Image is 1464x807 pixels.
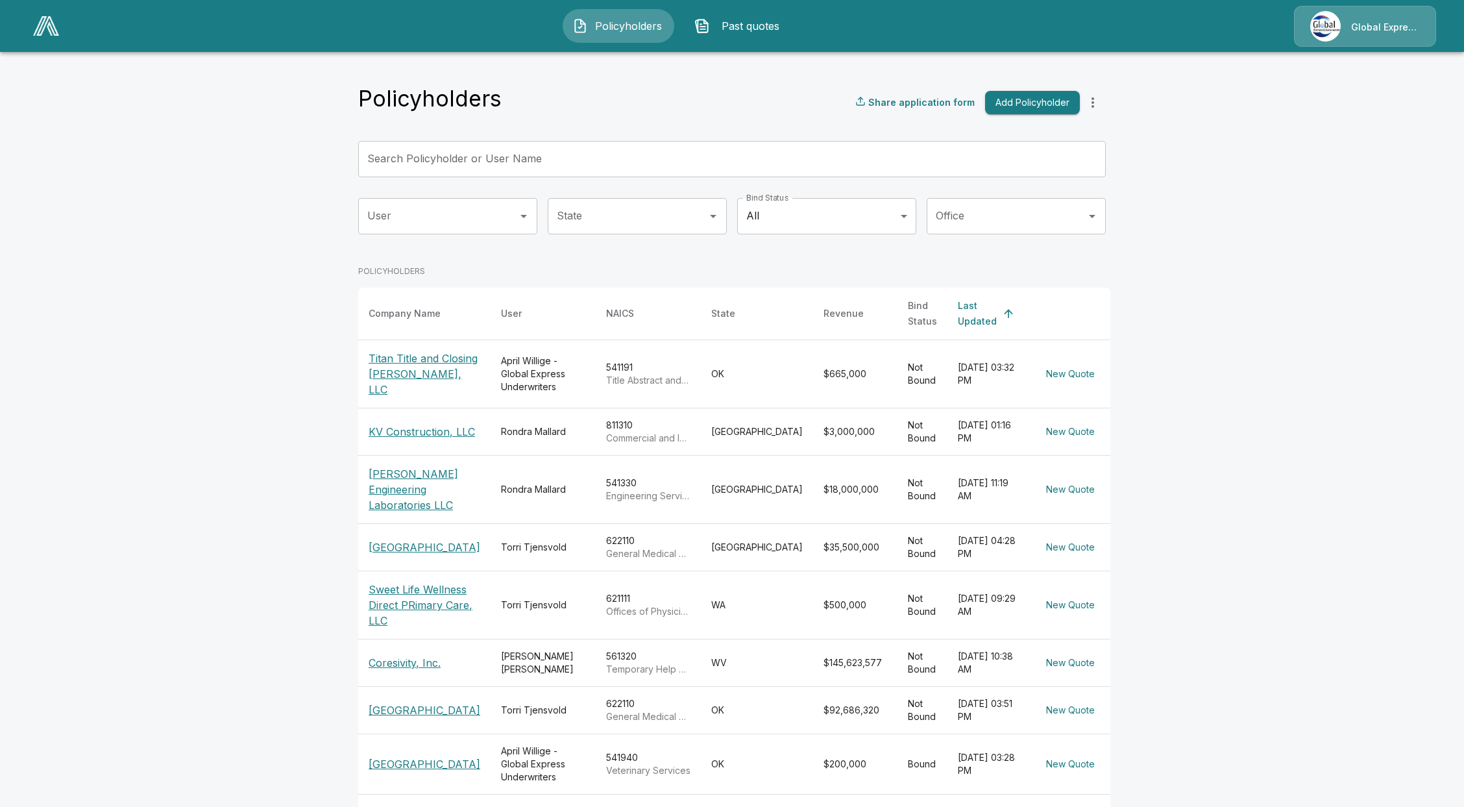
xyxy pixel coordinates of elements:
button: more [1080,90,1106,116]
p: Sweet Life Wellness Direct PRimary Care, LLC [369,582,480,628]
div: Last Updated [958,298,997,329]
div: Torri Tjensvold [501,599,585,612]
td: $35,500,000 [813,523,897,571]
p: [GEOGRAPHIC_DATA] [369,702,480,718]
td: $200,000 [813,734,897,795]
button: Open [515,207,533,225]
p: Veterinary Services [606,764,690,777]
button: New Quote [1041,420,1100,444]
p: [PERSON_NAME] Engineering Laboratories LLC [369,466,480,513]
td: [DATE] 09:29 AM [947,571,1031,639]
button: New Quote [1041,593,1100,617]
img: Policyholders Icon [572,18,588,34]
div: Revenue [823,306,864,321]
button: New Quote [1041,651,1100,675]
td: [GEOGRAPHIC_DATA] [701,523,813,571]
div: Rondra Mallard [501,483,585,496]
button: New Quote [1041,478,1100,502]
td: Not Bound [897,523,947,571]
td: [DATE] 03:51 PM [947,686,1031,734]
td: OK [701,340,813,408]
td: Not Bound [897,571,947,639]
h4: Policyholders [358,85,502,112]
td: $18,000,000 [813,455,897,523]
td: $145,623,577 [813,639,897,686]
p: [GEOGRAPHIC_DATA] [369,756,480,772]
button: New Quote [1041,536,1100,560]
button: Policyholders IconPolicyholders [563,9,674,43]
a: Add Policyholder [980,91,1080,115]
div: Torri Tjensvold [501,704,585,717]
td: Not Bound [897,639,947,686]
div: [PERSON_NAME] [PERSON_NAME] [501,650,585,676]
td: $500,000 [813,571,897,639]
div: 622110 [606,534,690,560]
td: [GEOGRAPHIC_DATA] [701,455,813,523]
label: Bind Status [746,192,788,203]
p: Titan Title and Closing [PERSON_NAME], LLC [369,351,480,397]
td: Not Bound [897,686,947,734]
div: 811310 [606,419,690,445]
div: 622110 [606,697,690,723]
p: Offices of Physicians (except Mental Health Specialists) [606,605,690,618]
div: NAICS [606,306,634,321]
div: 621111 [606,592,690,618]
td: $92,686,320 [813,686,897,734]
td: Not Bound [897,408,947,455]
td: $3,000,000 [813,408,897,455]
p: Commercial and Industrial Machinery and Equipment (except Automotive and Electronic) Repair and M... [606,432,690,445]
a: Agency IconGlobal Express Underwriters [1294,6,1436,47]
img: Past quotes Icon [694,18,710,34]
div: 561320 [606,650,690,676]
p: Global Express Underwriters [1351,21,1420,34]
button: Open [704,207,722,225]
div: Rondra Mallard [501,425,585,438]
td: Not Bound [897,455,947,523]
td: [DATE] 03:28 PM [947,734,1031,795]
th: Bind Status [897,288,947,340]
button: New Quote [1041,752,1100,776]
td: $665,000 [813,340,897,408]
button: Past quotes IconPast quotes [685,9,796,43]
td: [GEOGRAPHIC_DATA] [701,408,813,455]
td: OK [701,686,813,734]
td: Bound [897,734,947,795]
img: Agency Icon [1310,11,1341,42]
p: Coresivity, Inc. [369,655,480,671]
div: April Willige - Global Express Underwriters [501,354,585,393]
p: [GEOGRAPHIC_DATA] [369,540,480,555]
td: WA [701,571,813,639]
td: [DATE] 10:38 AM [947,639,1031,686]
p: POLICYHOLDERS [358,266,1110,277]
td: [DATE] 03:32 PM [947,340,1031,408]
p: Share application form [868,95,975,109]
div: 541940 [606,751,690,777]
div: All [737,198,916,234]
button: New Quote [1041,699,1100,723]
p: General Medical and Surgical Hospitals [606,710,690,723]
td: [DATE] 04:28 PM [947,523,1031,571]
div: Torri Tjensvold [501,541,585,554]
p: KV Construction, LLC [369,424,480,440]
button: Add Policyholder [985,91,1080,115]
button: New Quote [1041,362,1100,386]
p: Title Abstract and Settlement Offices [606,374,690,387]
div: State [711,306,735,321]
td: WV [701,639,813,686]
td: [DATE] 01:16 PM [947,408,1031,455]
td: Not Bound [897,340,947,408]
td: [DATE] 11:19 AM [947,455,1031,523]
div: Company Name [369,306,441,321]
div: 541191 [606,361,690,387]
p: Engineering Services [606,490,690,503]
button: Open [1083,207,1101,225]
p: Temporary Help Services [606,663,690,676]
div: 541330 [606,477,690,503]
span: Past quotes [715,18,787,34]
span: Policyholders [593,18,665,34]
p: General Medical and Surgical Hospitals [606,547,690,560]
div: April Willige - Global Express Underwriters [501,745,585,784]
img: AA Logo [33,16,59,36]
